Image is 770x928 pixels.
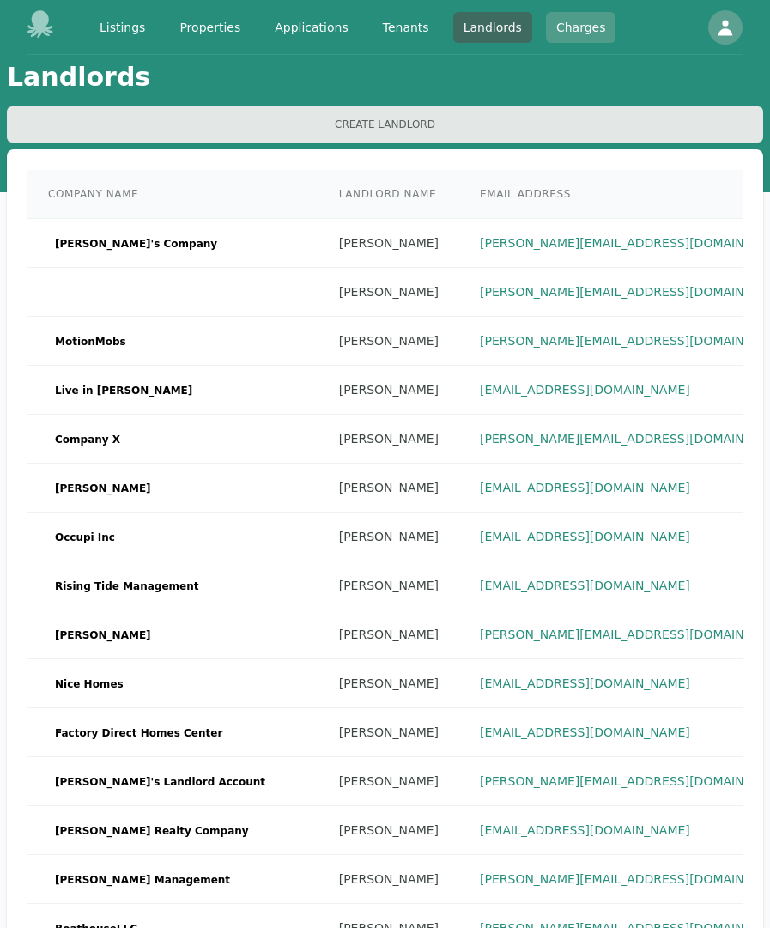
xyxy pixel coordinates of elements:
h1: Landlords [7,62,763,93]
span: Occupi Inc [48,529,122,546]
th: Landlord Name [318,170,459,219]
th: Company Name [27,170,318,219]
span: Rising Tide Management [48,578,205,595]
span: [PERSON_NAME] [48,627,158,644]
td: [PERSON_NAME] [318,757,459,806]
a: [EMAIL_ADDRESS][DOMAIN_NAME] [480,579,690,592]
span: [PERSON_NAME] [48,480,158,497]
a: [EMAIL_ADDRESS][DOMAIN_NAME] [480,481,690,494]
a: Landlords [453,12,532,43]
a: Applications [264,12,359,43]
span: Company X [48,431,127,448]
a: [EMAIL_ADDRESS][DOMAIN_NAME] [480,823,690,837]
td: [PERSON_NAME] [318,317,459,366]
td: [PERSON_NAME] [318,708,459,757]
a: Tenants [373,12,440,43]
a: Properties [169,12,251,43]
span: Live in [PERSON_NAME] [48,382,199,399]
td: [PERSON_NAME] [318,806,459,855]
td: [PERSON_NAME] [318,415,459,464]
span: [PERSON_NAME] Realty Company [48,822,256,840]
a: Charges [546,12,616,43]
td: [PERSON_NAME] [318,219,459,268]
span: [PERSON_NAME]'s Landlord Account [48,773,272,791]
td: [PERSON_NAME] [318,513,459,561]
td: [PERSON_NAME] [318,464,459,513]
span: MotionMobs [48,333,133,350]
span: [PERSON_NAME]'s Company [48,235,224,252]
a: Listings [89,12,155,43]
span: Nice Homes [48,676,130,693]
td: [PERSON_NAME] [318,366,459,415]
span: Factory Direct Homes Center [48,725,229,742]
td: [PERSON_NAME] [318,561,459,610]
td: [PERSON_NAME] [318,610,459,659]
a: [EMAIL_ADDRESS][DOMAIN_NAME] [480,725,690,739]
a: [EMAIL_ADDRESS][DOMAIN_NAME] [480,676,690,690]
button: Create Landlord [7,106,763,143]
span: [PERSON_NAME] Management [48,871,237,889]
td: [PERSON_NAME] [318,659,459,708]
a: [EMAIL_ADDRESS][DOMAIN_NAME] [480,530,690,543]
a: [EMAIL_ADDRESS][DOMAIN_NAME] [480,383,690,397]
td: [PERSON_NAME] [318,268,459,317]
td: [PERSON_NAME] [318,855,459,904]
